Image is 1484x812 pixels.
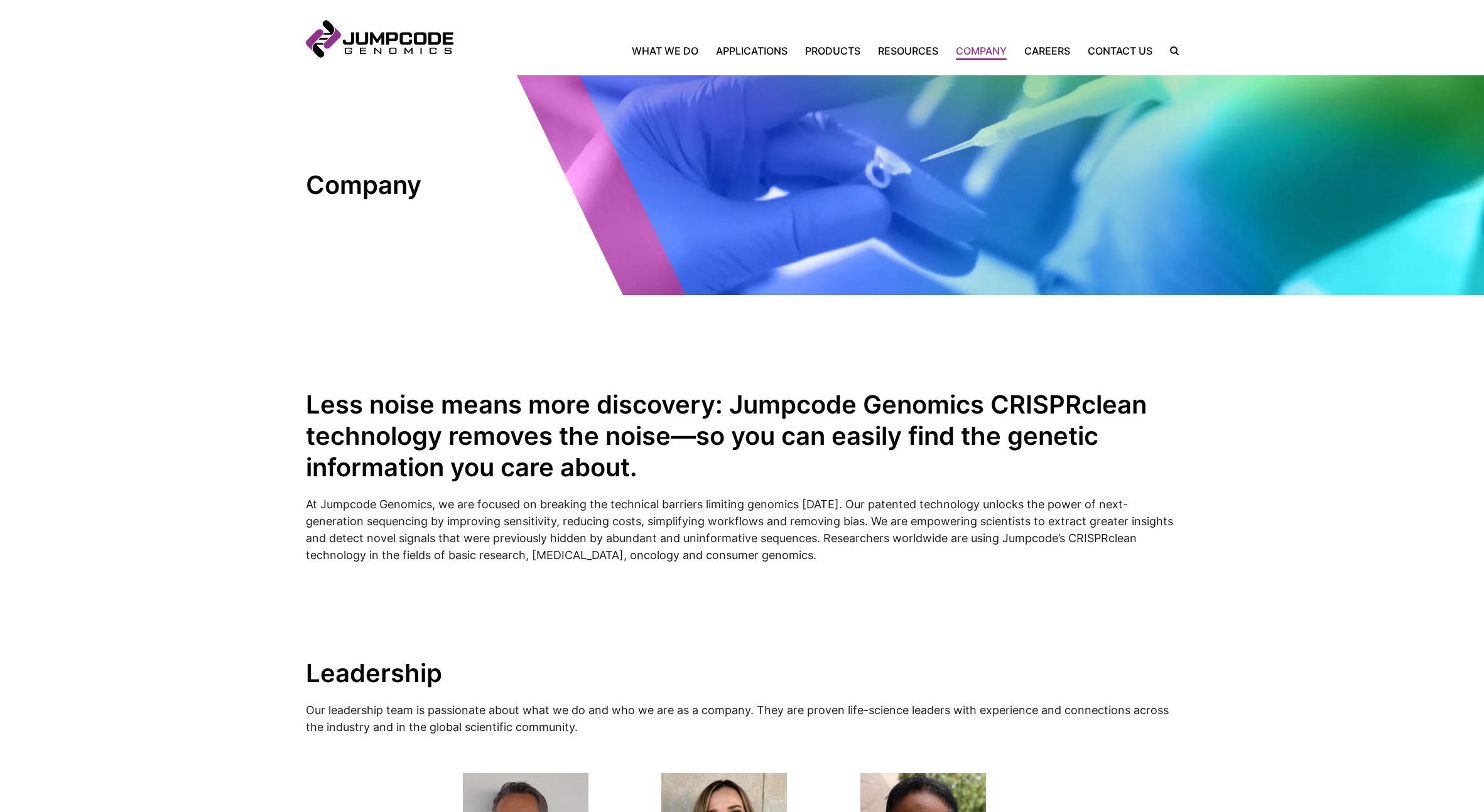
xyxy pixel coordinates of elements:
[453,43,1161,58] nav: Primary Navigation
[947,43,1016,58] a: Company
[306,389,1147,483] strong: Less noise means more discovery: Jumpcode Genomics CRISPRclean technology removes the noise—so yo...
[632,43,707,58] a: What We Do
[869,43,947,58] a: Resources
[1016,43,1079,58] a: Careers
[306,658,1179,689] h2: Leadership
[1161,46,1179,55] label: Search the site.
[306,169,532,201] h1: Company
[1079,43,1161,58] a: Contact Us
[796,43,869,58] a: Products
[306,496,1179,564] p: At Jumpcode Genomics, we are focused on breaking the technical barriers limiting genomics [DATE]....
[306,702,1179,735] p: Our leadership team is passionate about what we do and who we are as a company. They are proven l...
[707,43,796,58] a: Applications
